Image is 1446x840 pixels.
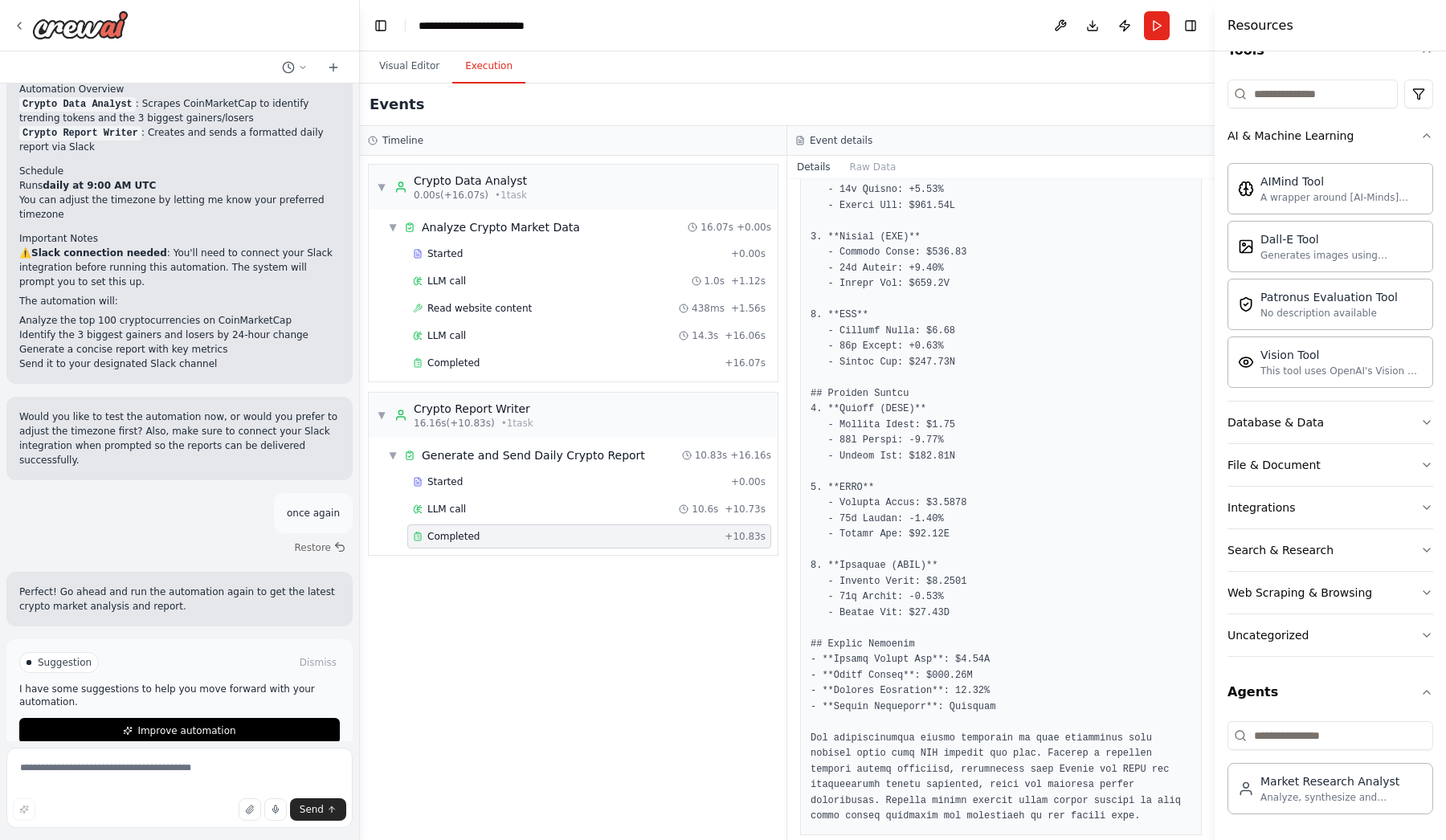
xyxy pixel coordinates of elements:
[1238,239,1254,255] img: Dalletool
[1260,191,1423,204] div: A wrapper around [AI-Minds]([URL][DOMAIN_NAME]). Useful for when you need answers to questions fr...
[137,724,235,737] span: Improve automation
[427,357,480,369] span: Completed
[19,342,340,357] li: Generate a concise report with key metrics
[725,329,766,342] span: + 16.06s
[422,219,580,235] span: Analyze Crypto Market Data
[692,329,718,342] span: 14.3s
[725,503,766,516] span: + 10.73s
[419,18,562,34] nav: breadcrumb
[701,221,733,234] span: 16.07s
[1227,157,1433,401] div: AI & Machine Learning
[19,410,340,467] p: Would you like to test the automation now, or would you prefer to adjust the timezone first? Also...
[427,275,466,287] span: LLM call
[19,683,340,708] p: I have some suggestions to help you move forward with your automation.
[501,417,533,430] span: • 1 task
[692,503,718,516] span: 10.6s
[19,164,340,178] h2: Schedule
[840,156,906,178] button: Raw Data
[1260,347,1423,363] div: Vision Tool
[19,126,141,141] code: Crypto Report Writer
[1227,572,1433,614] button: Web Scraping & Browsing
[19,97,136,112] code: Crypto Data Analyst
[1260,173,1423,190] div: AIMind Tool
[1260,249,1423,262] div: Generates images using OpenAI's Dall-E model.
[692,302,725,315] span: 438ms
[427,247,463,260] span: Started
[1260,773,1423,789] div: Market Research Analyst
[414,401,533,417] div: Crypto Report Writer
[300,803,324,816] span: Send
[810,134,872,147] h3: Event details
[388,221,398,234] span: ▼
[296,654,340,671] button: Dismiss
[427,530,480,543] span: Completed
[388,449,398,462] span: ▼
[414,189,488,202] span: 0.00s (+16.07s)
[1227,115,1433,157] button: AI & Machine Learning
[1238,296,1254,312] img: Patronusevaltool
[811,104,1191,825] pre: # Lorem Ipsumdolorsita Consec Adipis - Elitsed 4, 4010 ## Doeiusm Tempori 4. **UTL (Etdolor Magn)...
[422,447,645,463] span: Generate and Send Daily Crypto Report
[19,82,340,96] h2: Automation Overview
[377,409,386,422] span: ▼
[264,798,287,821] button: Click to speak your automation idea
[1238,354,1254,370] img: Visiontool
[414,173,527,189] div: Crypto Data Analyst
[276,58,314,77] button: Switch to previous chat
[1227,500,1295,516] div: Integrations
[1227,402,1433,443] button: Database & Data
[427,329,466,342] span: LLM call
[1227,73,1433,670] div: Tools
[414,417,495,430] span: 16.16s (+10.83s)
[725,357,766,369] span: + 16.07s
[731,475,766,488] span: + 0.00s
[239,798,261,821] button: Upload files
[19,718,340,744] button: Improve automation
[321,58,346,77] button: Start a new chat
[731,275,766,287] span: + 1.12s
[19,585,340,614] p: Perfect! Go ahead and run the automation again to get the latest crypto market analysis and report.
[290,798,346,821] button: Send
[1227,627,1309,643] div: Uncategorized
[1227,457,1321,473] div: File & Document
[19,231,340,246] h2: Important Notes
[1227,670,1433,715] button: Agents
[1260,231,1423,247] div: Dall-E Tool
[1227,614,1433,656] button: Uncategorized
[1227,128,1354,144] div: AI & Machine Learning
[38,656,92,669] span: Suggestion
[19,246,340,289] p: ⚠️ : You'll need to connect your Slack integration before running this automation. The system wil...
[731,302,766,315] span: + 1.56s
[1227,414,1324,430] div: Database & Data
[737,221,771,234] span: + 0.00s
[1227,444,1433,486] button: File & Document
[1227,16,1293,35] h4: Resources
[427,503,466,516] span: LLM call
[1227,487,1433,528] button: Integrations
[731,247,766,260] span: + 0.00s
[1227,529,1433,571] button: Search & Research
[19,193,340,222] li: You can adjust the timezone by letting me know your preferred timezone
[1260,307,1398,320] div: No description available
[427,475,463,488] span: Started
[43,180,156,191] strong: daily at 9:00 AM UTC
[787,156,840,178] button: Details
[366,50,452,84] button: Visual Editor
[1238,181,1254,197] img: Aimindtool
[19,178,340,193] li: Runs
[13,798,35,821] button: Improve this prompt
[19,294,340,308] p: The automation will:
[31,247,167,259] strong: Slack connection needed
[32,10,129,39] img: Logo
[452,50,525,84] button: Execution
[19,96,340,125] li: : Scrapes CoinMarketCap to identify trending tokens and the 3 biggest gainers/losers
[1179,14,1202,37] button: Hide right sidebar
[370,14,392,37] button: Hide left sidebar
[382,134,423,147] h3: Timeline
[695,449,728,462] span: 10.83s
[19,313,340,328] li: Analyze the top 100 cryptocurrencies on CoinMarketCap
[19,125,340,154] li: : Creates and sends a formatted daily report via Slack
[1260,365,1423,377] div: This tool uses OpenAI's Vision API to describe the contents of an image.
[19,328,340,342] li: Identify the 3 biggest gainers and losers by 24-hour change
[427,302,532,315] span: Read website content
